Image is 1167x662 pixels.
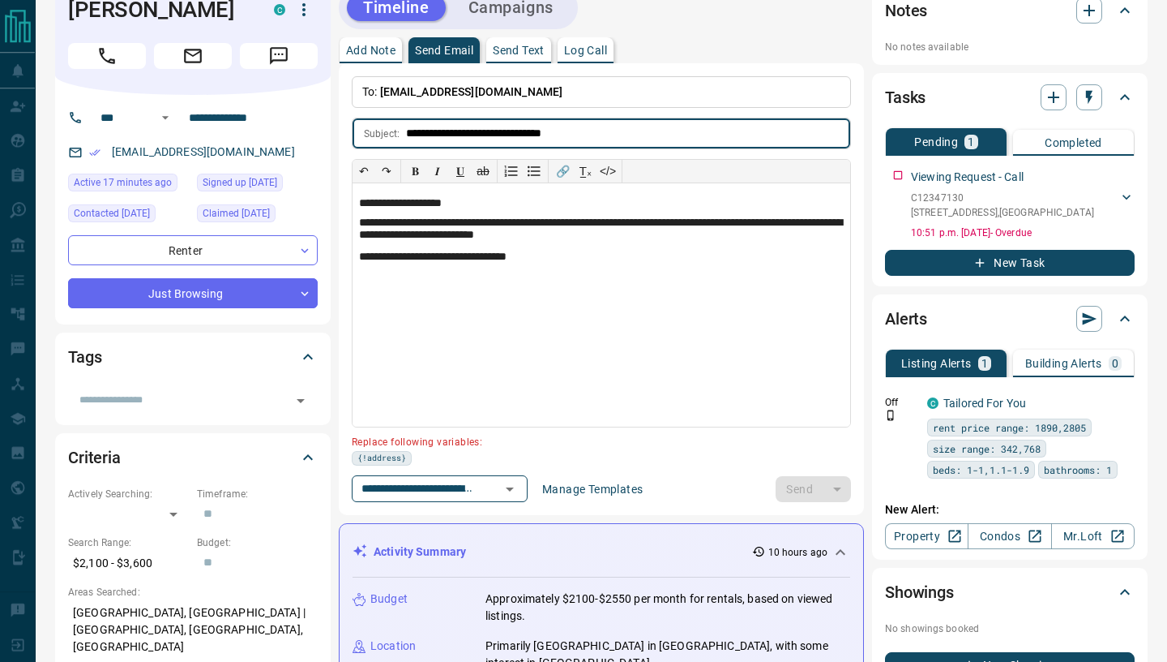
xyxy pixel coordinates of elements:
div: Tags [68,337,318,376]
div: Mon Apr 07 2025 [197,204,318,227]
p: Approximately $2100-$2550 per month for rentals, based on viewed listings. [485,591,850,625]
h2: Alerts [885,306,927,332]
p: Log Call [564,45,607,56]
button: </> [596,160,619,183]
div: Showings [885,573,1135,612]
button: Bullet list [523,160,545,183]
button: Open [498,478,521,501]
span: 𝐔 [456,165,464,178]
p: Send Email [415,45,473,56]
p: Viewing Request - Call [911,169,1024,186]
s: ab [477,165,489,178]
a: Condos [968,523,1051,549]
p: 0 [1112,358,1118,369]
span: Claimed [DATE] [203,205,270,221]
div: Sun Apr 06 2025 [197,174,318,196]
button: Open [156,108,175,127]
p: [STREET_ADDRESS] , [GEOGRAPHIC_DATA] [911,205,1094,220]
p: Add Note [346,45,395,56]
div: condos.ca [927,398,938,409]
h2: Criteria [68,445,121,471]
p: Building Alerts [1025,358,1102,369]
p: Timeframe: [197,487,318,501]
p: Budget [370,591,408,608]
p: Pending [914,136,958,148]
div: Tasks [885,78,1135,117]
span: [EMAIL_ADDRESS][DOMAIN_NAME] [380,85,563,98]
p: Subject: [364,127,400,141]
div: Mon Sep 15 2025 [68,174,189,196]
div: Activity Summary10 hours ago [353,537,850,567]
a: Mr.Loft [1051,523,1135,549]
span: Email [154,43,232,69]
p: $2,100 - $3,600 [68,550,189,577]
button: ↶ [353,160,375,183]
span: size range: 342,768 [933,441,1041,457]
button: New Task [885,250,1135,276]
p: New Alert: [885,501,1135,518]
a: Property [885,523,968,549]
button: T̲ₓ [574,160,596,183]
h2: Tags [68,344,101,370]
p: 10:51 p.m. [DATE] - Overdue [911,226,1135,240]
p: Location [370,638,416,655]
button: 🔗 [551,160,574,183]
button: 𝐁 [404,160,426,183]
div: Criteria [68,438,318,477]
p: No showings booked [885,621,1135,636]
h2: Tasks [885,84,925,110]
p: Activity Summary [374,544,466,561]
button: Numbered list [500,160,523,183]
span: Active 17 minutes ago [74,174,172,191]
span: Signed up [DATE] [203,174,277,191]
div: Renter [68,235,318,265]
span: Call [68,43,146,69]
p: C12347130 [911,191,1094,205]
span: bathrooms: 1 [1044,462,1112,478]
button: ↷ [375,160,398,183]
div: Just Browsing [68,278,318,308]
p: [GEOGRAPHIC_DATA], [GEOGRAPHIC_DATA] | [GEOGRAPHIC_DATA], [GEOGRAPHIC_DATA], [GEOGRAPHIC_DATA] [68,600,318,660]
button: 𝑰 [426,160,449,183]
p: 1 [981,358,988,369]
p: Areas Searched: [68,585,318,600]
p: 10 hours ago [768,545,827,560]
div: condos.ca [274,4,285,15]
h2: Showings [885,579,954,605]
span: {!address} [357,452,406,465]
p: 1 [968,136,974,148]
p: Search Range: [68,535,189,550]
a: [EMAIL_ADDRESS][DOMAIN_NAME] [112,145,295,158]
div: C12347130[STREET_ADDRESS],[GEOGRAPHIC_DATA] [911,187,1135,223]
p: No notes available [885,40,1135,54]
a: Tailored For You [943,397,1026,410]
button: Open [289,389,312,412]
p: Off [885,395,917,410]
button: Manage Templates [532,476,652,502]
p: Send Text [493,45,545,56]
p: Listing Alerts [901,358,972,369]
div: split button [776,476,851,502]
svg: Push Notification Only [885,410,896,421]
p: Replace following variables: [352,430,840,451]
span: Contacted [DATE] [74,205,150,221]
span: beds: 1-1,1.1-1.9 [933,462,1029,478]
button: ab [472,160,494,183]
div: Alerts [885,299,1135,338]
p: To: [352,76,851,108]
div: Mon Apr 07 2025 [68,204,189,227]
span: Message [240,43,318,69]
p: Actively Searching: [68,487,189,501]
p: Budget: [197,535,318,550]
svg: Email Verified [89,147,100,158]
p: Completed [1045,137,1102,148]
button: 𝐔 [449,160,472,183]
span: rent price range: 1890,2805 [933,419,1086,436]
